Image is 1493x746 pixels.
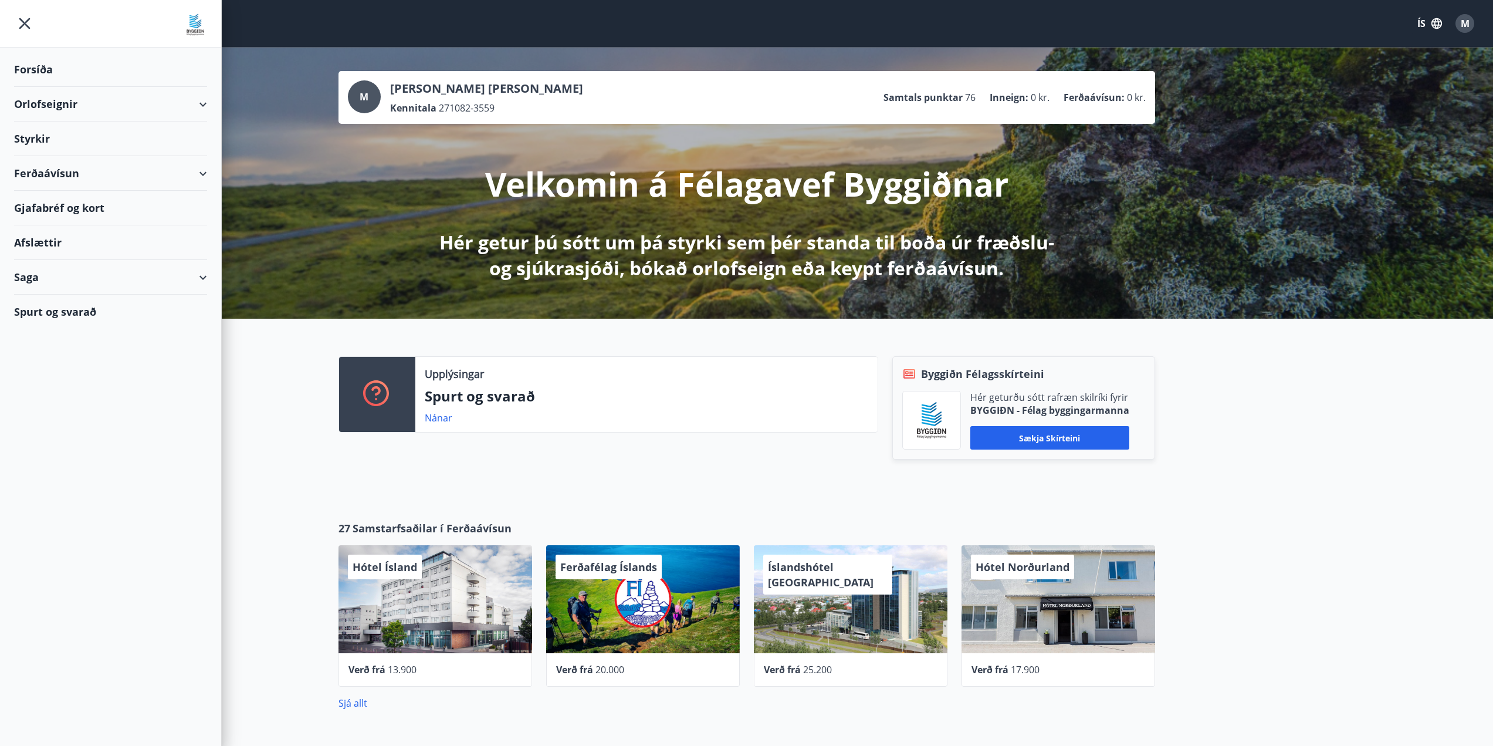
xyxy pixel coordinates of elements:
[1031,91,1049,104] span: 0 kr.
[14,295,207,329] div: Spurt og svarað
[184,13,207,36] img: union_logo
[768,560,874,589] span: Íslandshótel [GEOGRAPHIC_DATA]
[1011,663,1040,676] span: 17.900
[970,426,1129,450] button: Sækja skírteini
[14,87,207,121] div: Orlofseignir
[883,91,963,104] p: Samtals punktar
[912,400,952,440] img: BKlGVmlTW1Qrz68WFGMFQUcXHWdQd7yePWMkvn3i.png
[971,663,1008,676] span: Verð frá
[348,663,385,676] span: Verð frá
[1451,9,1479,38] button: M
[390,102,436,114] p: Kennitala
[14,191,207,225] div: Gjafabréf og kort
[338,521,350,536] span: 27
[803,663,832,676] span: 25.200
[388,663,417,676] span: 13.900
[485,161,1008,206] p: Velkomin á Félagavef Byggiðnar
[976,560,1069,574] span: Hótel Norðurland
[14,156,207,191] div: Ferðaávísun
[970,391,1129,404] p: Hér geturðu sótt rafræn skilríki fyrir
[1127,91,1146,104] span: 0 kr.
[990,91,1028,104] p: Inneign :
[595,663,624,676] span: 20.000
[14,13,35,34] button: menu
[14,121,207,156] div: Styrkir
[425,411,452,424] a: Nánar
[360,90,368,103] span: M
[425,386,868,406] p: Spurt og svarað
[425,366,484,382] p: Upplýsingar
[1411,13,1448,34] button: ÍS
[560,560,657,574] span: Ferðafélag Íslands
[14,52,207,87] div: Forsíða
[14,225,207,260] div: Afslættir
[353,521,512,536] span: Samstarfsaðilar í Ferðaávísun
[14,260,207,295] div: Saga
[921,366,1044,382] span: Byggiðn Félagsskírteini
[439,102,495,114] span: 271082-3559
[437,229,1057,281] p: Hér getur þú sótt um þá styrki sem þér standa til boða úr fræðslu- og sjúkrasjóði, bókað orlofsei...
[1461,17,1470,30] span: M
[390,80,583,97] p: [PERSON_NAME] [PERSON_NAME]
[1064,91,1125,104] p: Ferðaávísun :
[965,91,976,104] span: 76
[353,560,417,574] span: Hótel Ísland
[764,663,801,676] span: Verð frá
[556,663,593,676] span: Verð frá
[338,697,367,710] a: Sjá allt
[970,404,1129,417] p: BYGGIÐN - Félag byggingarmanna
